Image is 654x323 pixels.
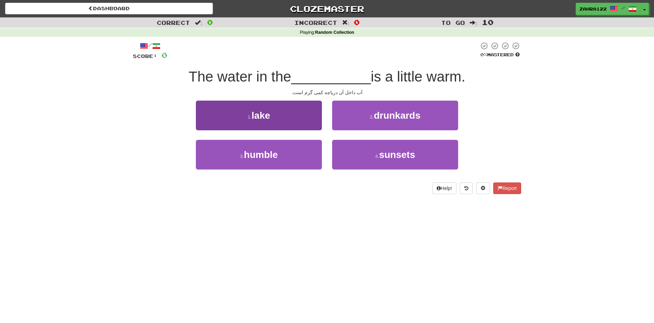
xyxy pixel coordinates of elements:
[332,140,458,170] button: 4.sunsets
[294,19,337,26] span: Incorrect
[157,19,190,26] span: Correct
[196,101,322,130] button: 1.lake
[354,18,360,26] span: 0
[240,153,244,159] small: 3 .
[493,182,521,194] button: Report
[622,5,625,10] span: /
[579,6,607,12] span: zahra122
[291,69,371,85] span: __________
[482,18,494,26] span: 10
[374,110,420,121] span: drunkards
[133,53,157,59] span: Score:
[195,20,202,26] span: :
[252,110,270,121] span: lake
[244,149,278,160] span: humble
[207,18,213,26] span: 0
[133,42,167,50] div: /
[370,114,374,120] small: 2 .
[248,114,252,120] small: 1 .
[133,89,521,96] div: آب داخل آن دریاچه کمی گرم است.
[189,69,291,85] span: The water in the
[315,30,354,35] strong: Random Collection
[375,153,379,159] small: 4 .
[196,140,322,170] button: 3.humble
[460,182,473,194] button: Round history (alt+y)
[371,69,466,85] span: is a little warm.
[479,52,521,58] div: Mastered
[342,20,349,26] span: :
[379,149,415,160] span: sunsets
[432,182,456,194] button: Help!
[161,51,167,59] span: 0
[470,20,477,26] span: :
[576,3,640,15] a: zahra122 /
[223,3,431,15] a: Clozemaster
[332,101,458,130] button: 2.drunkards
[441,19,465,26] span: To go
[5,3,213,14] a: Dashboard
[480,52,487,57] span: 0 %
